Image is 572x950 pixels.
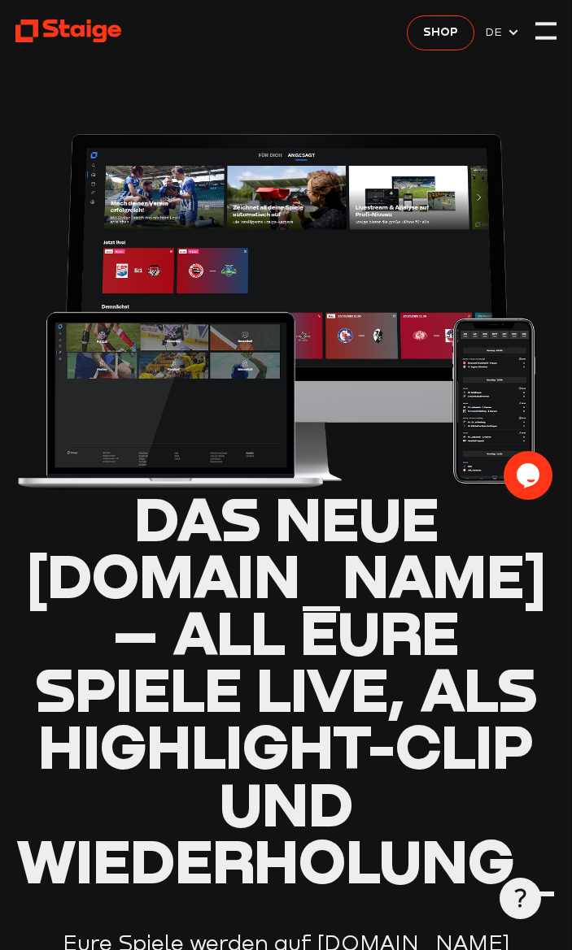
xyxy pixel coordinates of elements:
span: DE [485,23,507,41]
span: Shop [423,23,458,41]
span: Das neue [DOMAIN_NAME] – all eure Spiele live, als Highlight-Clip und Wiederholung_ [16,482,557,896]
img: staige-tv-mockup.png [15,124,557,490]
a: Shop [407,15,474,50]
iframe: chat widget [504,451,556,500]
